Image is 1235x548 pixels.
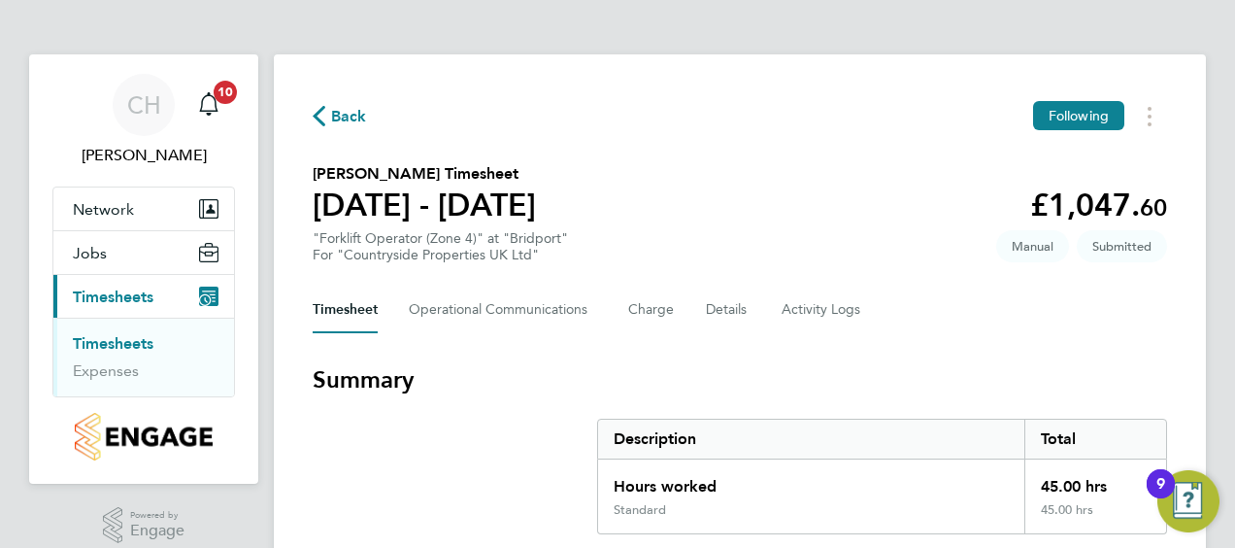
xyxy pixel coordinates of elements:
div: Description [598,420,1024,459]
button: Timesheet [313,287,378,333]
button: Jobs [53,231,234,274]
span: Chris Hickey [52,144,235,167]
button: Timesheets [53,275,234,318]
div: 9 [1156,484,1165,509]
div: "Forklift Operator (Zone 4)" at "Bridport" [313,230,568,263]
button: Open Resource Center, 9 new notifications [1157,470,1219,532]
h1: [DATE] - [DATE] [313,186,536,224]
a: Expenses [73,361,139,380]
a: Powered byEngage [103,507,185,544]
button: Activity Logs [782,287,863,333]
button: Details [706,287,751,333]
div: 45.00 hrs [1024,502,1166,533]
div: Timesheets [53,318,234,396]
h3: Summary [313,364,1167,395]
h2: [PERSON_NAME] Timesheet [313,162,536,186]
app-decimal: £1,047. [1030,187,1167,223]
span: Back [331,105,367,128]
button: Charge [628,287,675,333]
div: Standard [614,502,666,518]
span: 60 [1140,193,1167,222]
nav: Main navigation [29,54,258,484]
div: 45.00 hrs [1024,460,1166,502]
span: This timesheet is Submitted. [1077,230,1167,262]
a: CH[PERSON_NAME] [52,74,235,167]
img: countryside-properties-logo-retina.png [75,413,212,461]
span: Jobs [73,244,107,262]
div: Summary [597,419,1167,534]
span: CH [127,92,161,118]
a: Go to home page [52,413,235,461]
span: Following [1049,107,1109,124]
span: This timesheet was manually created. [996,230,1069,262]
div: For "Countryside Properties UK Ltd" [313,247,568,263]
a: Timesheets [73,334,153,353]
div: Hours worked [598,460,1024,502]
button: Operational Communications [409,287,597,333]
button: Following [1033,101,1124,130]
span: Network [73,200,134,219]
span: Powered by [130,507,184,524]
span: Timesheets [73,288,153,306]
div: Total [1024,420,1166,459]
span: 10 [214,81,237,104]
button: Timesheets Menu [1132,101,1167,131]
button: Back [313,104,367,128]
span: Engage [130,523,184,539]
a: 10 [189,74,228,136]
button: Network [53,188,234,230]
